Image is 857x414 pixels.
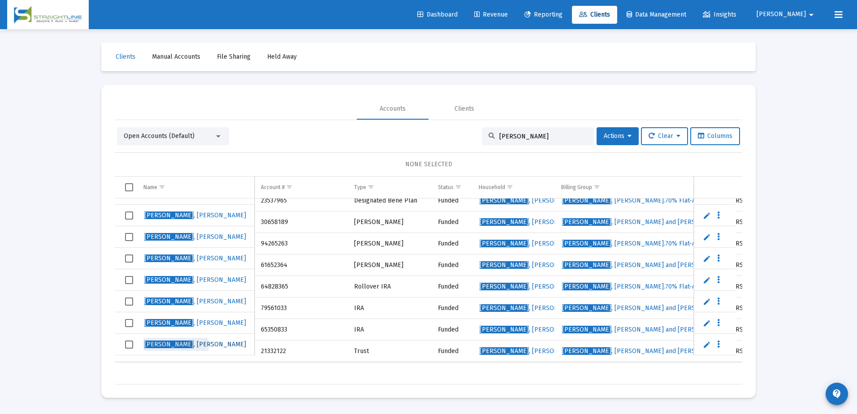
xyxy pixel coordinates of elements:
[348,177,432,198] td: Column Type
[562,326,611,333] span: [PERSON_NAME]
[561,323,778,336] a: [PERSON_NAME], [PERSON_NAME] and [PERSON_NAME].70% Flat-Arrears
[562,326,777,333] span: , [PERSON_NAME] and [PERSON_NAME].70% Flat-Arrears
[649,132,680,140] span: Clear
[348,211,432,233] td: [PERSON_NAME]
[480,347,614,355] span: , [PERSON_NAME] Household
[479,216,615,229] a: [PERSON_NAME], [PERSON_NAME] Household
[438,218,466,227] div: Funded
[152,53,200,60] span: Manual Accounts
[562,283,611,290] span: [PERSON_NAME]
[555,177,719,198] td: Column Billing Group
[144,298,194,305] span: [PERSON_NAME]
[597,127,639,145] button: Actions
[144,319,246,327] span: , [PERSON_NAME]
[144,341,246,348] span: , [PERSON_NAME]
[354,184,366,191] div: Type
[144,276,246,284] span: , [PERSON_NAME]
[561,216,778,229] a: [PERSON_NAME], [PERSON_NAME] and [PERSON_NAME].70% Flat-Arrears
[480,261,614,269] span: , [PERSON_NAME] Household
[267,53,297,60] span: Held Away
[703,298,711,306] a: Edit
[757,11,806,18] span: [PERSON_NAME]
[572,6,617,24] a: Clients
[108,48,143,66] a: Clients
[524,11,563,18] span: Reporting
[562,347,611,355] span: [PERSON_NAME]
[641,127,688,145] button: Clear
[125,183,133,191] div: Select all
[561,345,778,358] a: [PERSON_NAME], [PERSON_NAME] and [PERSON_NAME].70% Flat-Arrears
[703,11,736,18] span: Insights
[255,341,348,362] td: 21332122
[561,259,778,272] a: [PERSON_NAME], [PERSON_NAME] and [PERSON_NAME].70% Flat-Arrears
[159,184,165,190] span: Show filter options for column 'Name'
[562,261,611,269] span: [PERSON_NAME]
[703,254,711,263] a: Edit
[474,11,508,18] span: Revenue
[561,184,592,191] div: Billing Group
[479,280,582,293] a: [PERSON_NAME], [PERSON_NAME]
[480,304,529,312] span: [PERSON_NAME]
[348,190,432,211] td: Designated Bene Plan
[703,211,711,220] a: Edit
[562,218,777,226] span: , [PERSON_NAME] and [PERSON_NAME].70% Flat-Arrears
[619,6,693,24] a: Data Management
[438,184,454,191] div: Status
[562,197,716,204] span: , [PERSON_NAME].70% Flat-Advance
[348,298,432,319] td: IRA
[480,261,529,269] span: [PERSON_NAME]
[561,280,717,293] a: [PERSON_NAME], [PERSON_NAME].70% Flat-Advance
[125,254,133,263] div: Select row
[144,233,246,241] span: , [PERSON_NAME]
[562,304,611,312] span: [PERSON_NAME]
[806,6,817,24] mat-icon: arrow_drop_down
[144,254,246,262] span: , [PERSON_NAME]
[438,304,466,313] div: Funded
[145,48,208,66] a: Manual Accounts
[144,319,194,327] span: [PERSON_NAME]
[480,197,581,204] span: , [PERSON_NAME]
[438,239,466,248] div: Funded
[480,283,529,290] span: [PERSON_NAME]
[561,194,717,207] a: [PERSON_NAME], [PERSON_NAME].70% Flat-Advance
[255,211,348,233] td: 30658189
[703,233,711,241] a: Edit
[479,194,582,207] a: [PERSON_NAME], [PERSON_NAME]
[480,347,529,355] span: [PERSON_NAME]
[432,177,472,198] td: Column Status
[143,184,157,191] div: Name
[438,325,466,334] div: Funded
[125,341,133,349] div: Select row
[143,338,247,351] a: [PERSON_NAME], [PERSON_NAME]
[122,160,735,169] div: NONE SELECTED
[144,211,194,219] span: [PERSON_NAME]
[562,304,777,312] span: , [PERSON_NAME] and [PERSON_NAME].70% Flat-Arrears
[144,341,194,348] span: [PERSON_NAME]
[380,104,406,113] div: Accounts
[703,341,711,349] a: Edit
[703,319,711,327] a: Edit
[479,184,505,191] div: Household
[561,237,717,250] a: [PERSON_NAME], [PERSON_NAME].70% Flat-Advance
[261,184,285,191] div: Account #
[125,233,133,241] div: Select row
[454,104,474,113] div: Clients
[480,218,614,226] span: , [PERSON_NAME] Household
[255,298,348,319] td: 79561033
[255,319,348,341] td: 65350833
[144,254,194,262] span: [PERSON_NAME]
[217,53,251,60] span: File Sharing
[690,127,740,145] button: Columns
[144,233,194,241] span: [PERSON_NAME]
[703,276,711,284] a: Edit
[604,132,632,140] span: Actions
[125,211,133,220] div: Select row
[255,233,348,254] td: 94265263
[125,298,133,306] div: Select row
[499,133,587,140] input: Search
[480,283,581,290] span: , [PERSON_NAME]
[579,11,610,18] span: Clients
[124,132,195,140] span: Open Accounts (Default)
[116,53,135,60] span: Clients
[480,326,529,333] span: [PERSON_NAME]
